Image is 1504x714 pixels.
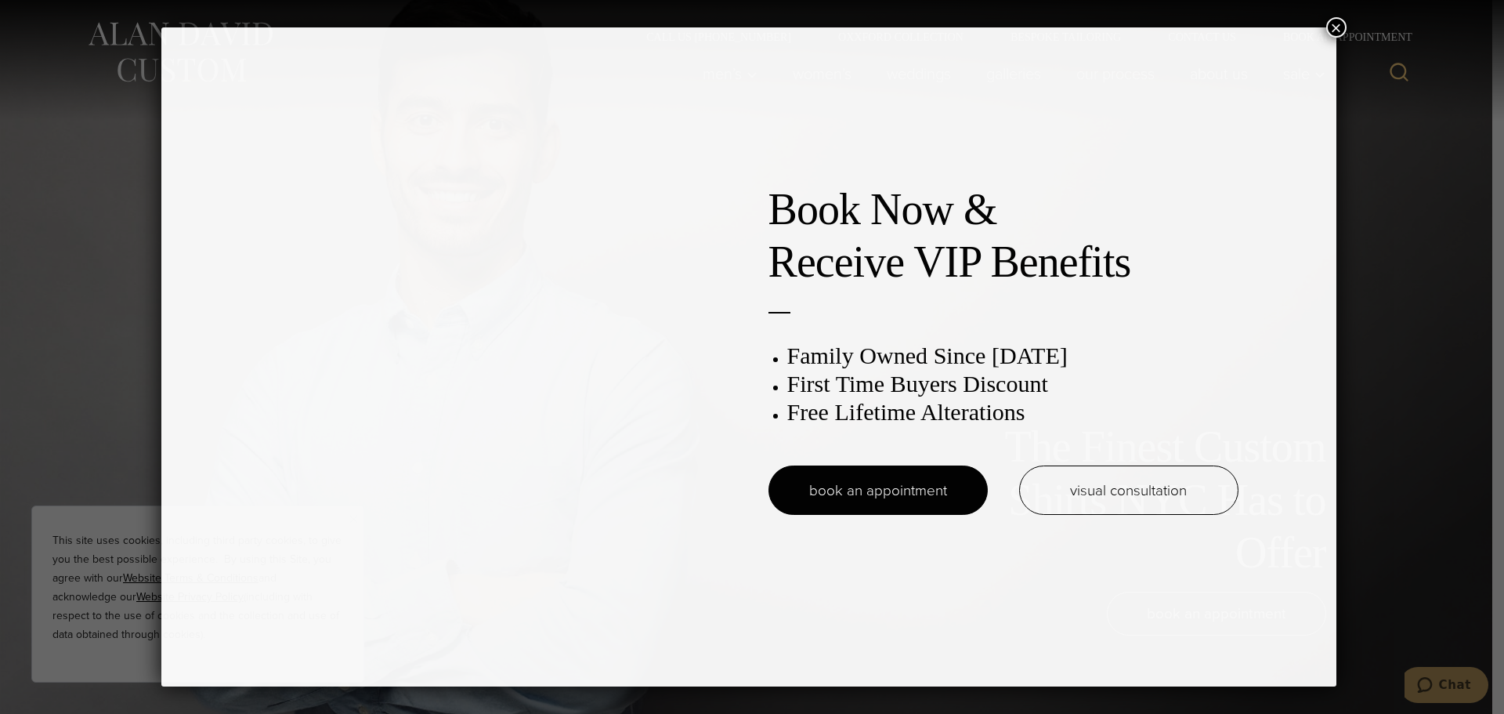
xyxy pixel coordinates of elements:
a: visual consultation [1019,466,1238,515]
span: Chat [34,11,67,25]
h3: Family Owned Since [DATE] [787,342,1238,370]
h3: Free Lifetime Alterations [787,398,1238,426]
h2: Book Now & Receive VIP Benefits [768,183,1238,288]
button: Close [1326,17,1347,38]
h3: First Time Buyers Discount [787,370,1238,398]
a: book an appointment [768,466,988,515]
